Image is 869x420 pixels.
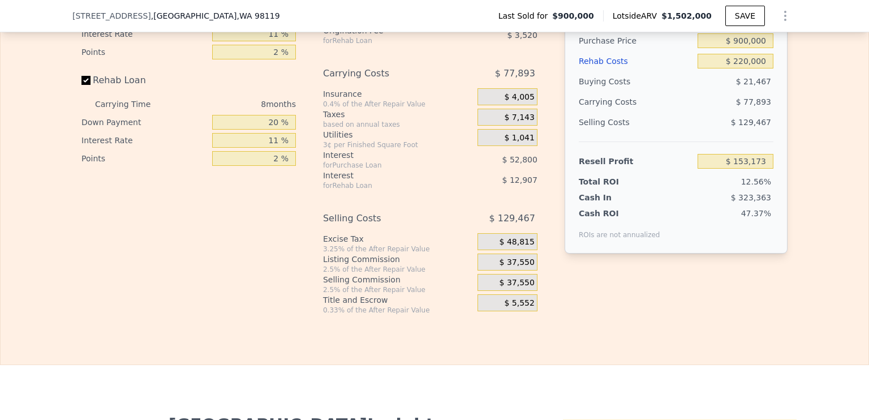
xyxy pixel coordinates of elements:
div: Buying Costs [579,71,693,92]
div: Interest [323,149,449,161]
div: Excise Tax [323,233,473,245]
div: Interest Rate [81,25,208,43]
span: $1,502,000 [661,11,712,20]
span: $ 37,550 [500,258,535,268]
div: 0.33% of the After Repair Value [323,306,473,315]
div: for Rehab Loan [323,36,449,45]
div: Points [81,149,208,168]
span: $ 3,520 [507,31,537,40]
div: Selling Commission [323,274,473,285]
div: 3.25% of the After Repair Value [323,245,473,254]
span: $ 77,893 [495,63,535,84]
div: Purchase Price [579,31,693,51]
span: $ 21,467 [736,77,771,86]
div: Insurance [323,88,473,100]
span: [STREET_ADDRESS] [72,10,151,22]
div: Down Payment [81,113,208,131]
div: for Purchase Loan [323,161,449,170]
div: ROIs are not annualized [579,219,660,239]
span: $ 323,363 [731,193,771,202]
div: Cash ROI [579,208,660,219]
input: Rehab Loan [81,76,91,85]
span: 47.37% [741,209,771,218]
div: Taxes [323,109,473,120]
div: Rehab Costs [579,51,693,71]
span: $ 129,467 [489,208,535,229]
div: 8 months [173,95,296,113]
div: Interest [323,170,449,181]
div: Carrying Costs [323,63,449,84]
span: $ 1,041 [504,133,534,143]
span: $ 4,005 [504,92,534,102]
span: $ 48,815 [500,237,535,247]
div: 0.4% of the After Repair Value [323,100,473,109]
span: $ 37,550 [500,278,535,288]
span: $ 5,552 [504,298,534,308]
span: $ 129,467 [731,118,771,127]
span: , [GEOGRAPHIC_DATA] [151,10,280,22]
button: Show Options [774,5,797,27]
div: Selling Costs [323,208,449,229]
div: Cash In [579,192,649,203]
label: Rehab Loan [81,70,208,91]
div: Total ROI [579,176,649,187]
span: $900,000 [552,10,594,22]
div: Interest Rate [81,131,208,149]
div: Selling Costs [579,112,693,132]
div: Resell Profit [579,151,693,172]
button: SAVE [725,6,765,26]
span: Last Sold for [498,10,553,22]
div: Carrying Time [95,95,169,113]
div: for Rehab Loan [323,181,449,190]
div: Points [81,43,208,61]
div: 2.5% of the After Repair Value [323,265,473,274]
span: $ 12,907 [502,175,537,185]
span: $ 52,800 [502,155,537,164]
span: , WA 98119 [236,11,279,20]
span: Lotside ARV [613,10,661,22]
span: $ 7,143 [504,113,534,123]
span: 12.56% [741,177,771,186]
div: 3¢ per Finished Square Foot [323,140,473,149]
div: Listing Commission [323,254,473,265]
div: Carrying Costs [579,92,649,112]
div: based on annual taxes [323,120,473,129]
div: Title and Escrow [323,294,473,306]
span: $ 77,893 [736,97,771,106]
div: 2.5% of the After Repair Value [323,285,473,294]
div: Utilities [323,129,473,140]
